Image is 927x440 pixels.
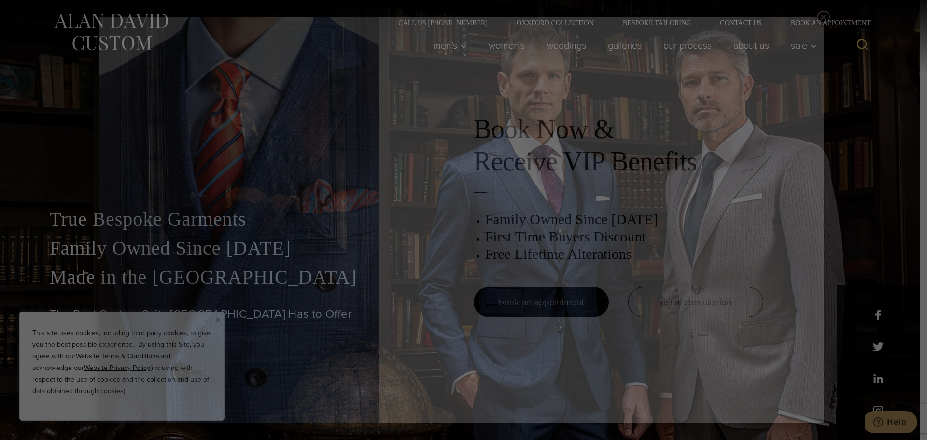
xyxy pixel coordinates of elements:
h3: Free Lifetime Alterations [485,245,763,263]
button: Close [817,11,830,23]
span: Help [22,7,42,15]
a: book an appointment [474,287,609,317]
h3: First Time Buyers Discount [485,228,763,245]
h3: Family Owned Since [DATE] [485,211,763,228]
h2: Book Now & Receive VIP Benefits [474,113,763,178]
a: visual consultation [628,287,763,317]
